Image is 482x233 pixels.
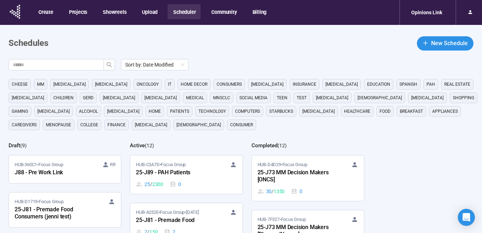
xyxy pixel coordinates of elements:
span: healthcare [344,108,370,115]
span: Food [380,108,391,115]
span: HUB-360C1 • Focus Group [15,161,63,168]
h2: Completed [251,142,277,149]
span: mnsclc [213,94,230,101]
span: 2300 [152,180,163,188]
div: 0 [170,180,181,188]
span: starbucks [269,108,293,115]
span: MM [37,81,44,88]
span: [MEDICAL_DATA] [316,94,348,101]
span: alcohol [79,108,98,115]
span: Teen [277,94,287,101]
span: / [150,180,152,188]
div: Open Intercom Messenger [458,209,475,226]
span: [MEDICAL_DATA] [95,81,127,88]
span: college [80,121,98,128]
div: 30 [258,187,285,195]
span: real estate [444,81,470,88]
span: HUB-A252E • Focus Group • [136,209,198,216]
span: ( 9 ) [20,143,27,148]
span: [MEDICAL_DATA] [107,108,139,115]
span: oncology [137,81,159,88]
span: breakfast [400,108,423,115]
div: 0 [291,187,302,195]
span: caregivers [12,121,37,128]
span: gaming [12,108,28,115]
span: [MEDICAL_DATA] [325,81,358,88]
div: 25-J89 - PAH Patients [136,168,214,178]
span: Spanish [399,81,417,88]
span: [MEDICAL_DATA] [135,121,167,128]
div: J88 - Pre Work Link [15,168,93,178]
button: Community [206,4,242,19]
div: 25 [136,180,163,188]
button: Upload [136,4,163,19]
span: HUB-C3A7D • Focus Group [136,161,186,168]
span: [MEDICAL_DATA] [53,81,86,88]
span: finance [107,121,126,128]
span: shopping [453,94,474,101]
h2: Active [130,142,145,149]
span: [MEDICAL_DATA] [302,108,335,115]
span: computers [235,108,260,115]
span: PAH [427,81,435,88]
span: education [367,81,390,88]
span: appliances [432,108,458,115]
span: New Schedule [431,39,468,48]
a: HUB-D4D29•Focus Group25-J73 MM Decision Makers [ONCS]30 / 13500 [252,155,364,201]
span: plus [423,40,428,46]
span: Sort by: Date Modified [125,59,184,70]
span: HUB-7F327 • Focus Group [258,216,306,223]
span: HUB-D4D29 • Focus Group [258,161,307,168]
button: Showreels [97,4,131,19]
h2: Draft [9,142,20,149]
span: technology [198,108,226,115]
span: GERD [83,94,94,101]
span: [MEDICAL_DATA] [12,94,44,101]
span: [MEDICAL_DATA] [144,94,177,101]
span: children [53,94,74,101]
span: social media [239,94,268,101]
div: Opinions Link [407,6,446,19]
span: [DEMOGRAPHIC_DATA] [357,94,402,101]
div: 25-J73 MM Decision Makers [ONCS] [258,168,336,185]
button: Scheduler [168,4,201,19]
span: ( 12 ) [277,143,287,148]
span: Patients [170,108,189,115]
span: cheese [12,81,28,88]
span: [MEDICAL_DATA] [103,94,135,101]
time: [DATE] [186,210,199,215]
span: [DEMOGRAPHIC_DATA] [176,121,221,128]
span: home decor [181,81,207,88]
span: medical [186,94,204,101]
span: Test [297,94,307,101]
span: [MEDICAL_DATA] [251,81,284,88]
span: consumers [217,81,242,88]
span: menopause [46,121,71,128]
a: HUB-D1719•Focus Group25-J81 - Premade Food Consumers (jenni test) [9,192,121,227]
a: HUB-C3A7D•Focus Group25-J89 - PAH Patients25 / 23000 [130,155,242,194]
span: ( 12 ) [145,143,154,148]
span: [MEDICAL_DATA] [37,108,70,115]
span: consumer [230,121,253,128]
button: Billing [247,4,272,19]
span: [MEDICAL_DATA] [411,94,444,101]
span: Insurance [293,81,316,88]
span: RR [110,161,116,168]
span: home [149,108,161,115]
button: Create [33,4,58,19]
button: plusNew Schedule [417,36,473,51]
span: HUB-D1719 • Focus Group [15,198,64,205]
button: search [104,59,115,70]
a: HUB-360C1•Focus Group RRJ88 - Pre Work Link [9,155,121,183]
div: 25-J81 - Premade Food [136,216,214,225]
div: 25-J81 - Premade Food Consumers (jenni test) [15,205,93,222]
h1: Schedules [9,37,48,50]
span: 1350 [274,187,285,195]
button: Projects [63,4,92,19]
span: it [168,81,171,88]
span: / [271,187,274,195]
span: search [106,62,112,68]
